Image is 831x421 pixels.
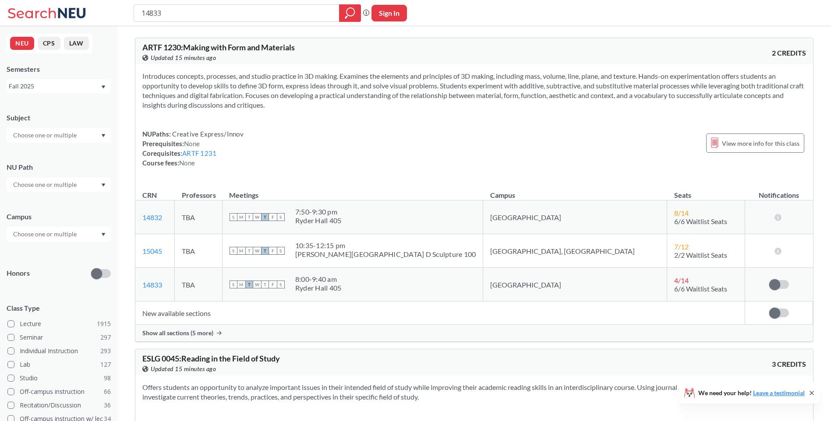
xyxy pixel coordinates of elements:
div: Fall 2025Dropdown arrow [7,79,111,93]
input: Class, professor, course number, "phrase" [141,6,333,21]
span: View more info for this class [722,138,799,149]
svg: Dropdown arrow [101,134,106,137]
div: Fall 2025 [9,81,100,91]
label: Lab [7,359,111,370]
section: Introduces concepts, processes, and studio practice in 3D making. Examines the elements and princ... [142,71,806,110]
span: 98 [104,373,111,383]
th: Professors [175,182,223,200]
div: Show all sections (5 more) [135,325,813,341]
span: M [237,247,245,255]
a: 15045 [142,247,162,255]
label: Studio [7,372,111,384]
a: ARTF 1231 [182,149,216,157]
svg: Dropdown arrow [101,233,106,236]
span: T [261,281,269,288]
div: NU Path [7,162,111,172]
svg: Dropdown arrow [101,85,106,89]
span: Updated 15 minutes ago [151,364,216,374]
span: F [269,213,277,221]
p: Honors [7,268,30,278]
span: ESLG 0045 : Reading in the Field of Study [142,354,280,363]
button: Sign In [371,5,407,21]
th: Seats [667,182,745,200]
a: 14832 [142,213,162,221]
span: T [245,247,253,255]
span: Class Type [7,303,111,313]
section: Offers students an opportunity to analyze important issues in their intended field of study while... [142,382,806,402]
label: Off-campus instruction [7,386,111,397]
span: 1915 [97,319,111,329]
span: 7 / 12 [674,242,689,251]
div: CRN [142,190,157,200]
span: T [261,247,269,255]
span: 36 [104,400,111,410]
div: Semesters [7,64,111,74]
div: Dropdown arrow [7,227,111,242]
span: 127 [100,360,111,369]
div: Dropdown arrow [7,177,111,192]
span: 6/6 Waitlist Seats [674,217,727,225]
div: Ryder Hall 405 [295,284,342,292]
td: [GEOGRAPHIC_DATA] [483,200,667,234]
span: S [277,213,285,221]
label: Lecture [7,318,111,330]
span: T [245,213,253,221]
th: Meetings [222,182,483,200]
div: Subject [7,113,111,123]
span: M [237,281,245,288]
span: We need your help! [698,390,805,396]
span: S [277,281,285,288]
span: W [253,281,261,288]
span: S [230,247,237,255]
span: None [179,159,195,167]
svg: Dropdown arrow [101,183,106,187]
span: S [230,213,237,221]
div: NUPaths: Prerequisites: Corequisites: Course fees: [142,129,244,168]
input: Choose one or multiple [9,179,82,190]
span: 3 CREDITS [772,359,806,369]
a: Leave a testimonial [753,389,805,396]
input: Choose one or multiple [9,229,82,239]
span: W [253,213,261,221]
span: 2 CREDITS [772,48,806,58]
span: W [253,247,261,255]
span: ARTF 1230 : Making with Form and Materials [142,42,295,52]
div: magnifying glass [339,4,361,22]
span: T [245,281,253,288]
label: Individual Instruction [7,345,111,357]
td: [GEOGRAPHIC_DATA] [483,268,667,302]
button: LAW [64,37,89,50]
td: New available sections [135,302,745,325]
button: NEU [10,37,34,50]
span: Updated 15 minutes ago [151,53,216,63]
svg: magnifying glass [345,7,355,19]
span: F [269,247,277,255]
span: 8 / 14 [674,209,689,217]
div: Dropdown arrow [7,128,111,143]
td: TBA [175,200,223,234]
span: None [184,140,200,147]
td: [GEOGRAPHIC_DATA], [GEOGRAPHIC_DATA] [483,234,667,268]
span: S [230,281,237,288]
div: [PERSON_NAME][GEOGRAPHIC_DATA] D Sculpture 100 [295,250,476,259]
th: Campus [483,182,667,200]
span: 4 / 14 [674,276,689,284]
span: S [277,247,285,255]
div: 10:35 - 12:15 pm [295,241,476,250]
div: 8:00 - 9:40 am [295,275,342,284]
label: Seminar [7,332,111,343]
span: Show all sections (5 more) [142,329,213,337]
th: Notifications [745,182,813,200]
span: T [261,213,269,221]
div: 7:50 - 9:30 pm [295,207,342,216]
label: Recitation/Discussion [7,400,111,411]
span: 2/2 Waitlist Seats [674,251,727,259]
a: 14833 [142,281,162,289]
td: TBA [175,234,223,268]
div: Campus [7,212,111,221]
span: 66 [104,387,111,396]
span: 293 [100,346,111,356]
span: Creative Express/Innov [171,130,244,138]
input: Choose one or multiple [9,130,82,140]
span: 6/6 Waitlist Seats [674,284,727,293]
